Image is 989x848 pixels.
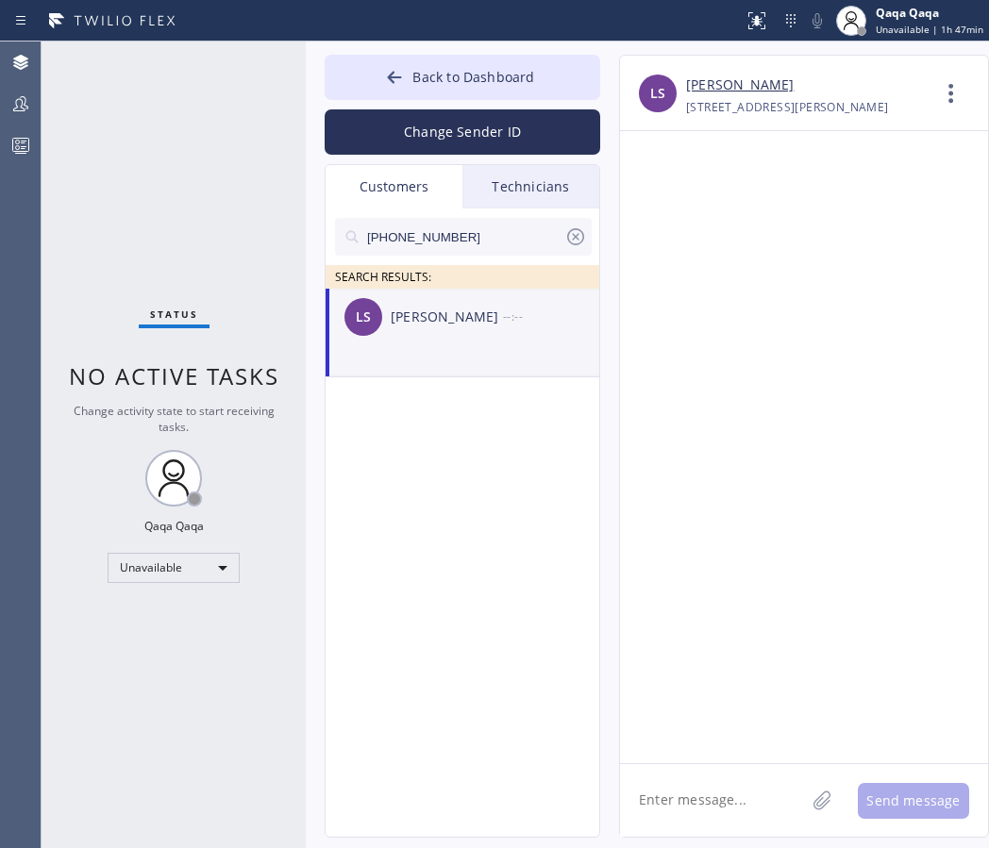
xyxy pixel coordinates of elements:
[150,308,198,321] span: Status
[325,55,600,100] button: Back to Dashboard
[356,307,371,328] span: LS
[462,165,599,208] div: Technicians
[108,553,240,583] div: Unavailable
[335,269,431,285] span: SEARCH RESULTS:
[412,68,534,86] span: Back to Dashboard
[391,307,503,328] div: [PERSON_NAME]
[650,83,665,105] span: LS
[686,96,889,118] div: [STREET_ADDRESS][PERSON_NAME]
[69,360,279,391] span: No active tasks
[144,518,204,534] div: Qaqa Qaqa
[325,109,600,155] button: Change Sender ID
[876,23,983,36] span: Unavailable | 1h 47min
[686,75,794,96] a: [PERSON_NAME]
[876,5,983,21] div: Qaqa Qaqa
[858,783,969,819] button: Send message
[74,403,275,435] span: Change activity state to start receiving tasks.
[503,306,601,327] div: --:--
[326,165,462,208] div: Customers
[804,8,830,34] button: Mute
[365,218,564,256] input: Search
